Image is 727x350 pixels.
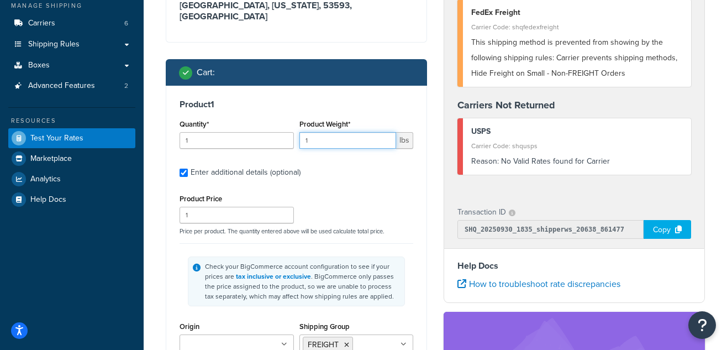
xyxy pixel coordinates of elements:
[457,205,506,220] p: Transaction ID
[28,19,55,28] span: Carriers
[8,76,135,96] li: Advanced Features
[8,13,135,34] a: Carriers6
[28,61,50,70] span: Boxes
[457,98,555,112] strong: Carriers Not Returned
[471,5,683,20] div: FedEx Freight
[180,132,294,149] input: 0
[471,138,683,154] div: Carrier Code: shqusps
[180,169,188,177] input: Enter additional details (optional)
[28,40,80,49] span: Shipping Rules
[471,155,499,167] span: Reason:
[191,165,301,180] div: Enter additional details (optional)
[8,34,135,55] a: Shipping Rules
[471,154,683,169] div: No Valid Rates found for Carrier
[30,154,72,164] span: Marketplace
[180,195,222,203] label: Product Price
[124,81,128,91] span: 2
[8,76,135,96] a: Advanced Features2
[177,227,416,235] p: Price per product. The quantity entered above will be used calculate total price.
[8,128,135,148] a: Test Your Rates
[471,19,683,35] div: Carrier Code: shqfedexfreight
[471,124,683,139] div: USPS
[180,322,199,331] label: Origin
[644,220,691,239] div: Copy
[8,190,135,210] a: Help Docs
[396,132,413,149] span: lbs
[688,311,716,339] button: Open Resource Center
[457,278,620,290] a: How to troubleshoot rate discrepancies
[124,19,128,28] span: 6
[180,120,209,128] label: Quantity*
[299,322,350,331] label: Shipping Group
[197,67,215,77] h2: Cart :
[471,36,677,79] span: This shipping method is prevented from showing by the following shipping rules: Carrier prevents ...
[8,13,135,34] li: Carriers
[8,55,135,76] a: Boxes
[299,132,397,149] input: 0.00
[8,169,135,189] a: Analytics
[28,81,95,91] span: Advanced Features
[299,120,350,128] label: Product Weight*
[180,99,413,110] h3: Product 1
[30,195,66,205] span: Help Docs
[8,1,135,11] div: Manage Shipping
[8,116,135,126] div: Resources
[8,149,135,169] a: Marketplace
[236,271,311,281] a: tax inclusive or exclusive
[457,259,691,273] h4: Help Docs
[30,175,61,184] span: Analytics
[205,262,400,301] div: Check your BigCommerce account configuration to see if your prices are . BigCommerce only passes ...
[30,134,83,143] span: Test Your Rates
